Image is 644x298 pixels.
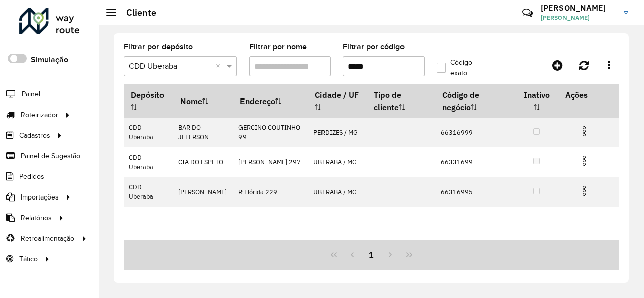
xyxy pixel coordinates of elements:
td: UBERABA / MG [308,177,367,207]
td: [PERSON_NAME] 297 [233,147,308,177]
td: 66316995 [435,177,515,207]
span: [PERSON_NAME] [541,13,616,22]
span: Relatórios [21,213,52,223]
span: Painel [22,89,40,100]
td: [PERSON_NAME] [173,177,233,207]
td: PERDIZES / MG [308,118,367,147]
th: Código de negócio [435,84,515,118]
span: Clear all [216,60,224,72]
span: Roteirizador [21,110,58,120]
th: Cidade / UF [308,84,367,118]
label: Filtrar por nome [249,41,307,53]
a: Contato Rápido [517,2,538,24]
th: Inativo [515,84,558,118]
label: Filtrar por código [343,41,405,53]
th: Ações [558,84,618,106]
h2: Cliente [116,7,156,18]
span: Tático [19,254,38,264]
td: CDD Uberaba [124,147,173,177]
td: R Flórida 229 [233,177,308,207]
button: 1 [362,245,381,264]
th: Nome [173,84,233,118]
span: Cadastros [19,130,50,141]
span: Retroalimentação [21,233,74,244]
th: Depósito [124,84,173,118]
td: GERCINO COUTINHO 99 [233,118,308,147]
td: CDD Uberaba [124,177,173,207]
th: Endereço [233,84,308,118]
td: CDD Uberaba [124,118,173,147]
h3: [PERSON_NAME] [541,3,616,13]
span: Importações [21,192,59,203]
td: CIA DO ESPETO [173,147,233,177]
label: Simulação [31,54,68,66]
label: Código exato [437,57,487,78]
td: BAR DO JEFERSON [173,118,233,147]
td: UBERABA / MG [308,147,367,177]
span: Painel de Sugestão [21,151,80,161]
td: 66331699 [435,147,515,177]
th: Tipo de cliente [367,84,435,118]
label: Filtrar por depósito [124,41,193,53]
td: 66316999 [435,118,515,147]
span: Pedidos [19,171,44,182]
